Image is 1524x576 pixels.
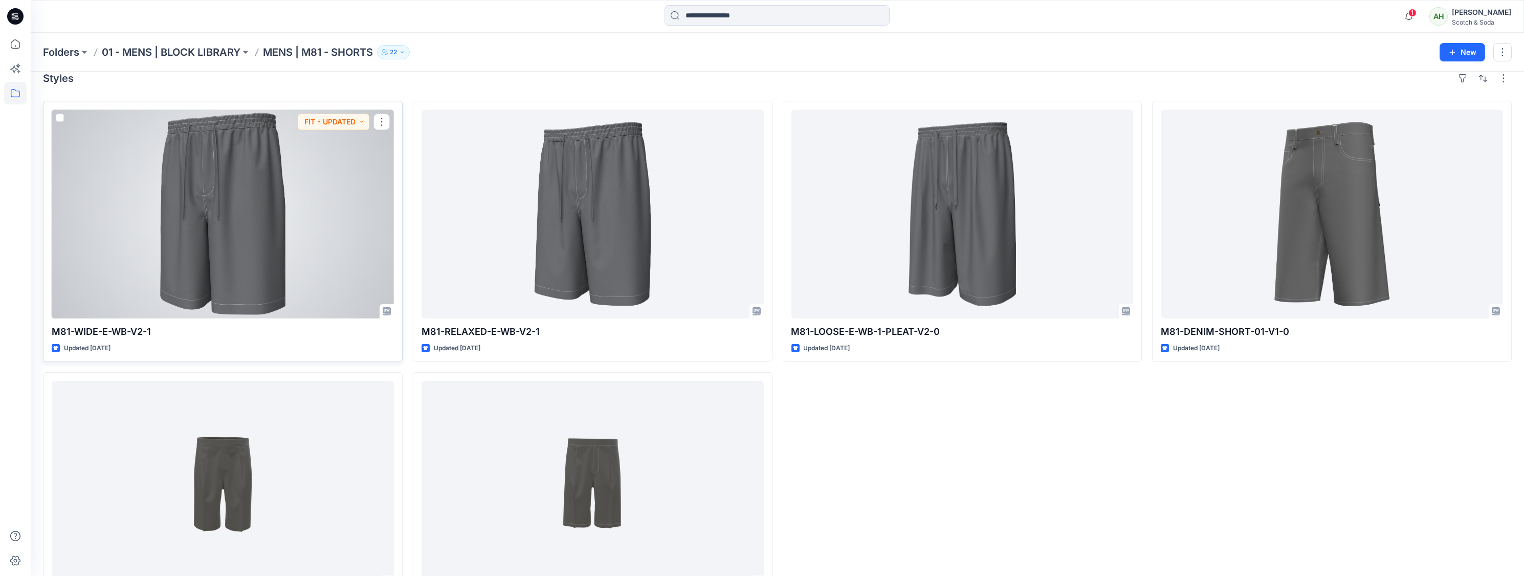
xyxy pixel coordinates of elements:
[791,325,1134,339] p: M81-LOOSE-E-WB-1-PLEAT-V2-0
[52,325,394,339] p: M81-WIDE-E-WB-V2-1
[1161,325,1503,339] p: M81-DENIM-SHORT-01-V1-0
[1161,110,1503,318] a: M81-DENIM-SHORT-01-V1-0
[1408,9,1417,17] span: 1
[43,45,79,59] a: Folders
[434,343,480,354] p: Updated [DATE]
[64,343,111,354] p: Updated [DATE]
[791,110,1134,318] a: M81-LOOSE-E-WB-1-PLEAT-V2-0
[1440,43,1485,61] button: New
[1452,18,1511,26] div: Scotch & Soda
[263,45,373,59] p: MENS | M81 - SHORTS
[102,45,240,59] a: 01 - MENS | BLOCK LIBRARY
[1173,343,1220,354] p: Updated [DATE]
[422,325,764,339] p: M81-RELAXED-E-WB-V2-1
[422,110,764,318] a: M81-RELAXED-E-WB-V2-1
[804,343,850,354] p: Updated [DATE]
[377,45,410,59] button: 22
[43,72,74,84] h4: Styles
[52,110,394,318] a: M81-WIDE-E-WB-V2-1
[390,47,397,58] p: 22
[1429,7,1448,26] div: AH
[1452,6,1511,18] div: [PERSON_NAME]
